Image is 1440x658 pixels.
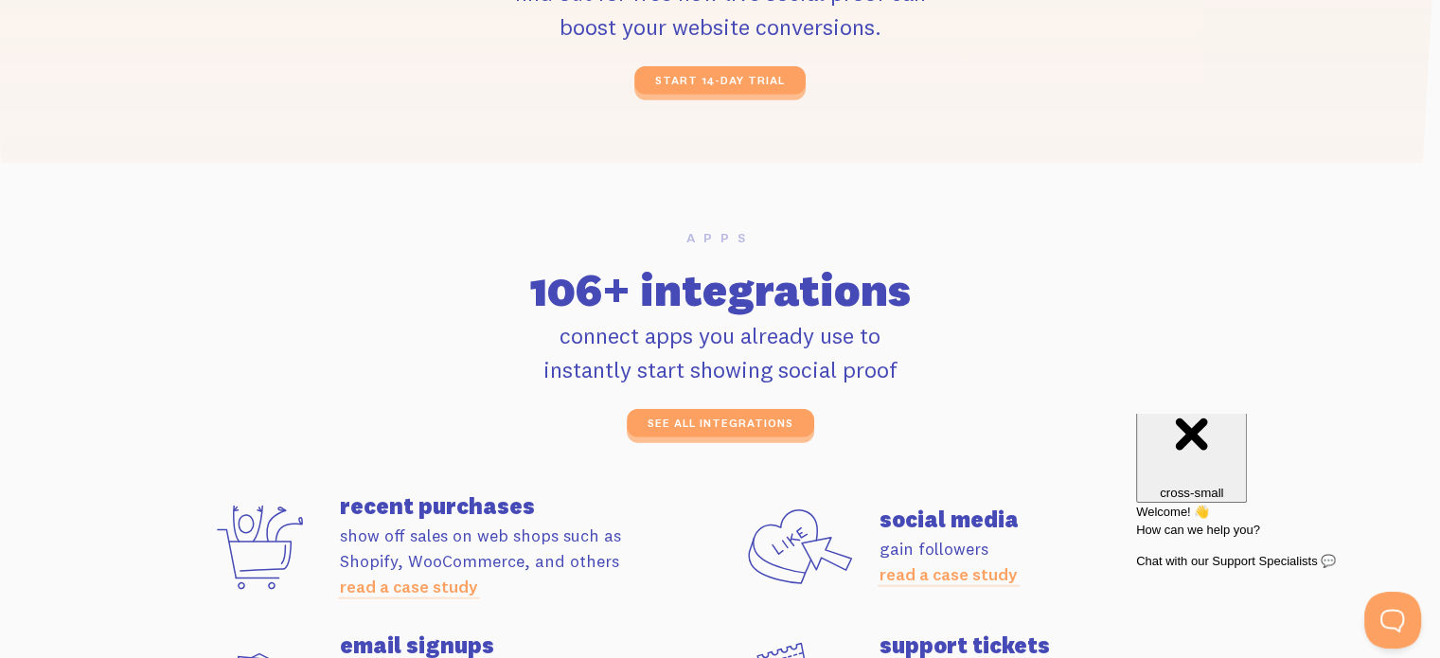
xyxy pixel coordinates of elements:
h4: social media [880,507,1260,530]
h6: Apps [192,231,1249,244]
h4: email signups [340,633,720,656]
a: start 14-day trial [634,66,806,95]
a: read a case study [880,563,1018,585]
a: read a case study [340,576,478,597]
iframe: Help Scout Beacon - Open [1364,592,1421,649]
p: gain followers [880,536,1260,587]
h2: 106+ integrations [192,267,1249,312]
iframe: Help Scout Beacon - Messages and Notifications [1127,414,1431,592]
h4: support tickets [880,633,1260,656]
h4: recent purchases [340,494,720,517]
a: see all integrations [627,409,814,437]
p: connect apps you already use to instantly start showing social proof [192,318,1249,386]
p: show off sales on web shops such as Shopify, WooCommerce, and others [340,523,720,599]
